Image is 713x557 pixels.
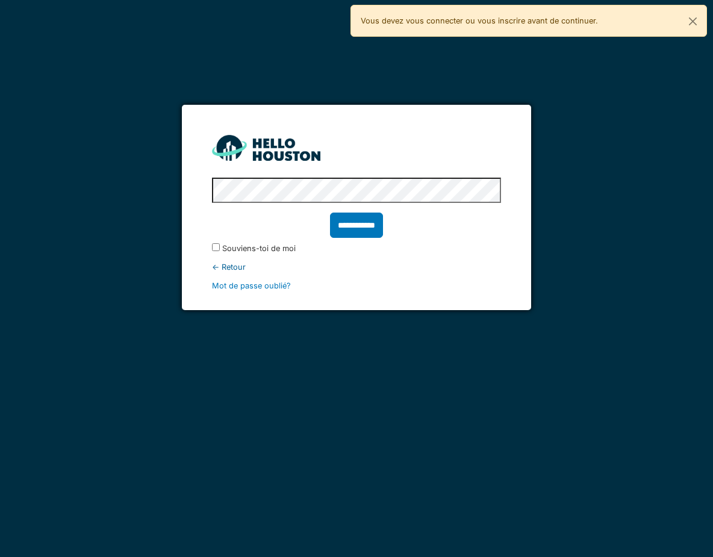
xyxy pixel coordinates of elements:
font: Vous devez vous connecter ou vous inscrire avant de continuer. [361,16,598,25]
a: Mot de passe oublié? [212,281,291,290]
font: Souviens-toi de moi [222,244,296,253]
img: HH_line-BYnF2_Hg.png [212,135,320,161]
font: ← Retour [212,263,246,272]
button: Fermer [679,5,706,37]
